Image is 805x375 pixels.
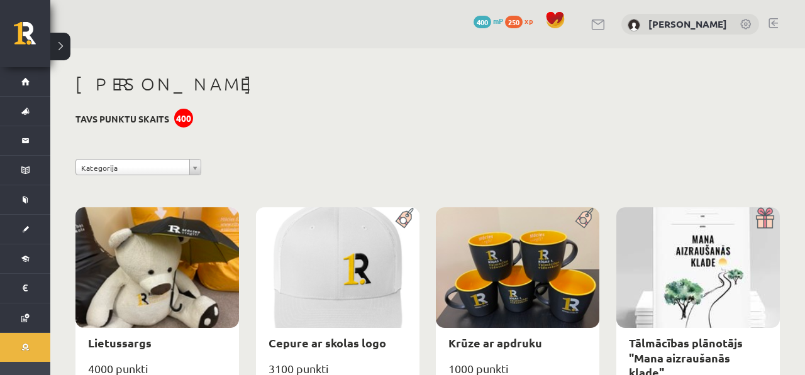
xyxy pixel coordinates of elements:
[648,18,727,30] a: [PERSON_NAME]
[525,16,533,26] span: xp
[628,19,640,31] img: Jegors Rogoļevs
[571,207,599,229] img: Populāra prece
[269,335,386,350] a: Cepure ar skolas logo
[752,207,780,229] img: Dāvana ar pārsteigumu
[474,16,503,26] a: 400 mP
[505,16,523,28] span: 250
[88,335,152,350] a: Lietussargs
[14,22,50,53] a: Rīgas 1. Tālmācības vidusskola
[493,16,503,26] span: mP
[75,159,201,175] a: Kategorija
[81,160,184,176] span: Kategorija
[448,335,542,350] a: Krūze ar apdruku
[75,73,780,95] h1: [PERSON_NAME]
[75,114,169,124] h3: Tavs punktu skaits
[505,16,539,26] a: 250 xp
[391,207,419,229] img: Populāra prece
[174,109,193,128] div: 400
[474,16,491,28] span: 400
